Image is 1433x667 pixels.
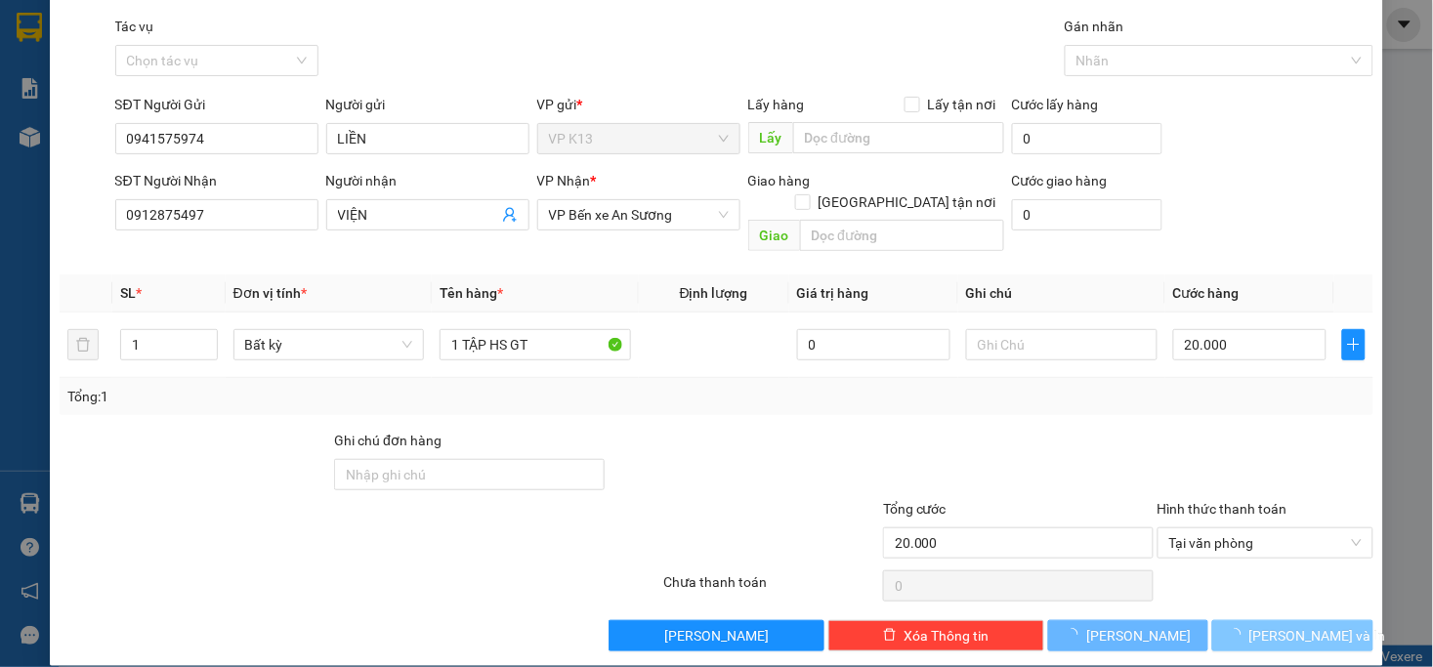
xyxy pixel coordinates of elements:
span: Tổng cước [883,501,947,517]
input: Ghi chú đơn hàng [334,459,605,490]
label: Cước giao hàng [1012,173,1108,188]
span: Increase Value [195,330,217,345]
th: Ghi chú [958,274,1165,313]
input: VD: Bàn, Ghế [440,329,631,360]
span: VP Bến xe An Sương [549,200,729,229]
span: loading [1228,628,1249,642]
span: [GEOGRAPHIC_DATA] tận nơi [811,191,1004,213]
button: [PERSON_NAME] [609,620,824,651]
span: up [201,333,213,345]
div: Người gửi [326,94,529,115]
span: down [201,347,213,358]
span: Lấy hàng [748,97,805,112]
button: plus [1342,329,1366,360]
button: [PERSON_NAME] và In [1212,620,1373,651]
span: Đơn vị tính [233,285,307,301]
button: [PERSON_NAME] [1048,620,1209,651]
label: Gán nhãn [1065,19,1124,34]
span: Tại văn phòng [1169,528,1362,558]
button: delete [67,329,99,360]
div: SĐT Người Nhận [115,170,318,191]
input: Dọc đường [793,122,1004,153]
span: Định lượng [680,285,748,301]
label: Tác vụ [115,19,154,34]
input: Dọc đường [800,220,1004,251]
span: VP Nhận [537,173,591,188]
span: Giao hàng [748,173,811,188]
span: close-circle [1351,537,1363,549]
div: Tổng: 1 [67,386,554,407]
span: Xóa Thông tin [905,625,990,646]
span: Bất kỳ [245,330,413,359]
span: loading [1065,628,1086,642]
input: Cước lấy hàng [1012,123,1162,154]
label: Ghi chú đơn hàng [334,433,442,448]
span: [PERSON_NAME] và In [1249,625,1386,646]
span: Tên hàng [440,285,503,301]
button: deleteXóa Thông tin [828,620,1044,651]
label: Cước lấy hàng [1012,97,1099,112]
span: Cước hàng [1173,285,1240,301]
span: plus [1343,337,1365,353]
span: Giao [748,220,800,251]
span: [PERSON_NAME] [664,625,769,646]
input: Cước giao hàng [1012,199,1162,230]
div: Chưa thanh toán [661,571,881,605]
span: VP K13 [549,124,729,153]
span: Lấy tận nơi [920,94,1004,115]
input: Ghi Chú [966,329,1158,360]
span: Decrease Value [195,345,217,359]
span: user-add [502,207,518,223]
label: Hình thức thanh toán [1158,501,1287,517]
span: SL [120,285,136,301]
div: Người nhận [326,170,529,191]
span: [PERSON_NAME] [1086,625,1191,646]
span: Giá trị hàng [797,285,869,301]
span: delete [883,628,897,644]
input: 0 [797,329,950,360]
span: Lấy [748,122,793,153]
div: SĐT Người Gửi [115,94,318,115]
div: VP gửi [537,94,740,115]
